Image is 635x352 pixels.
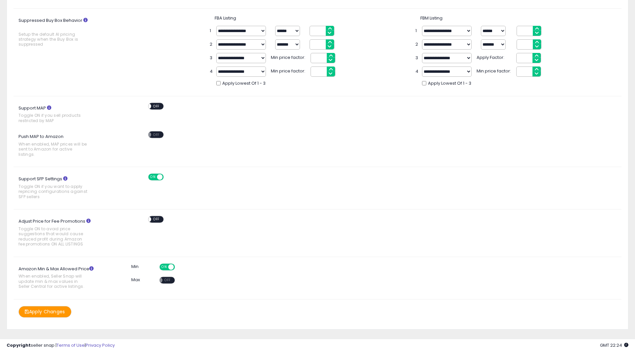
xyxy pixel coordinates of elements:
span: OFF [151,103,162,109]
label: Amazon Min & Max Allowed Price [14,264,106,292]
label: Support SFP Settings [14,174,106,202]
span: ON [160,264,168,270]
span: ON [149,174,157,180]
span: 2 [210,41,213,48]
label: Suppressed Buy Box Behavior [14,15,106,50]
span: When enabled, Seller Snap will update min & max values in Seller Central for active listings. [19,274,89,289]
span: FBM Listing [420,15,443,21]
label: Adjust Price for Fee Promotions [14,216,106,250]
span: Min price factor: [271,66,307,74]
span: 4 [210,68,213,75]
span: FBA Listing [215,15,236,21]
span: OFF [174,264,184,270]
span: 2025-10-10 22:24 GMT [600,342,628,348]
span: OFF [162,277,173,283]
div: seller snap | | [7,342,115,349]
span: 1 [210,28,213,34]
span: Apply Factor: [477,53,513,61]
span: Apply Lowest Of 1 - 3 [222,80,266,87]
span: 3 [210,55,213,61]
strong: Copyright [7,342,31,348]
span: Toggle ON if you want to apply repricing configurations against SFP sellers [19,184,89,199]
span: OFF [151,132,162,138]
label: Min [131,264,139,270]
span: Min price factor: [271,53,307,61]
span: 4 [415,68,419,75]
label: Max [131,277,140,283]
span: 2 [415,41,419,48]
label: Push MAP to Amazon [14,131,106,160]
span: 3 [415,55,419,61]
span: OFF [163,174,173,180]
a: Privacy Policy [86,342,115,348]
span: 1 [415,28,419,34]
span: Toggle ON to avoid price suggestions that would cause reduced profit during Amazon fee promotions... [19,226,89,247]
span: Toggle ON if you sell products restricted by MAP [19,113,89,123]
span: Setup the default AI pricing strategy when the Buy Box is suppressed [19,32,89,47]
label: Support MAP [14,103,106,127]
button: Apply Changes [19,306,71,318]
span: Apply Lowest Of 1 - 3 [428,80,471,87]
span: Min price factor: [477,66,513,74]
span: When enabled, MAP prices will be sent to Amazon for active listings. [19,142,89,157]
a: Terms of Use [57,342,85,348]
span: OFF [151,217,162,222]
